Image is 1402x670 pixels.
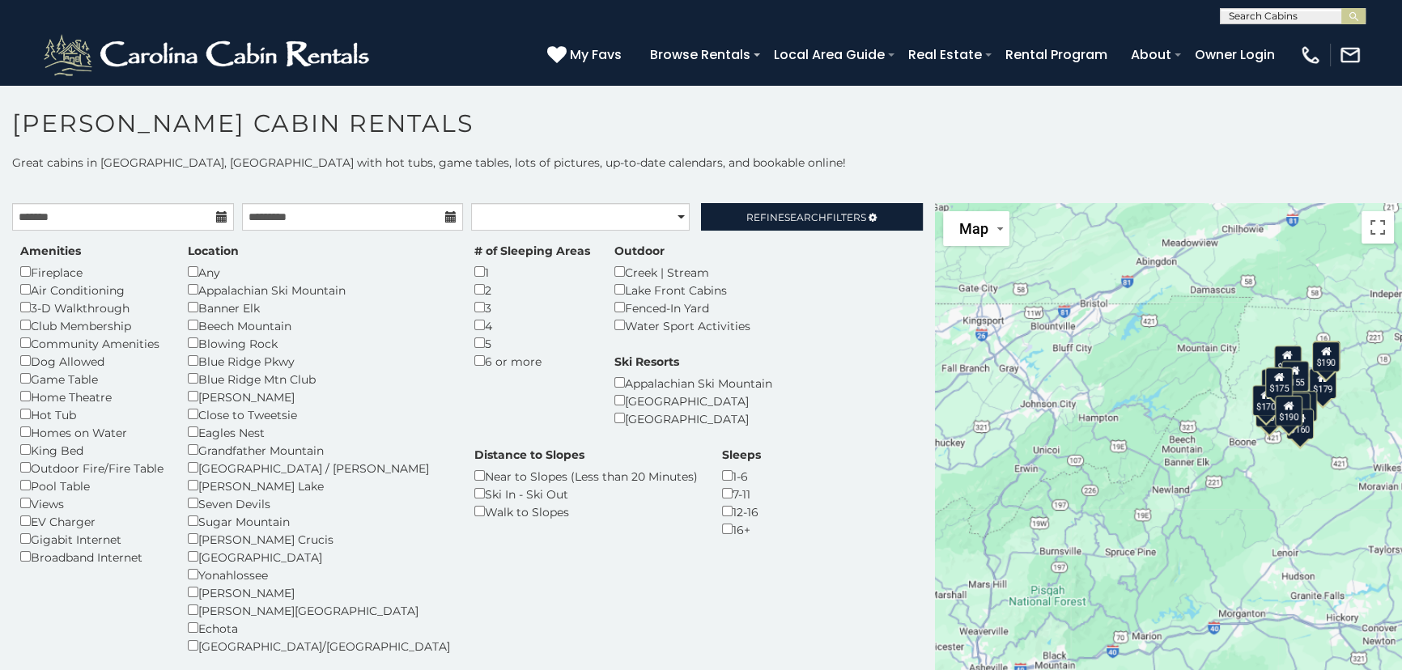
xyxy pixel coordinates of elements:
[1286,409,1314,439] div: $160
[20,370,164,388] div: Game Table
[722,467,761,485] div: 1-6
[188,299,450,316] div: Banner Elk
[20,530,164,548] div: Gigabit Internet
[547,45,626,66] a: My Favs
[20,423,164,441] div: Homes on Water
[614,316,750,334] div: Water Sport Activities
[1313,340,1340,371] div: $250
[614,392,772,409] div: [GEOGRAPHIC_DATA]
[614,243,665,259] label: Outdoor
[20,477,164,494] div: Pool Table
[1275,395,1302,426] div: $190
[642,40,758,69] a: Browse Rentals
[188,334,450,352] div: Blowing Rock
[943,211,1009,246] button: Change map style
[40,31,376,79] img: White-1-2.png
[1309,367,1336,398] div: $179
[188,601,450,619] div: [PERSON_NAME][GEOGRAPHIC_DATA]
[20,263,164,281] div: Fireplace
[20,243,81,259] label: Amenities
[20,494,164,512] div: Views
[1252,384,1280,415] div: $170
[20,334,164,352] div: Community Amenities
[20,281,164,299] div: Air Conditioning
[20,316,164,334] div: Club Membership
[474,281,590,299] div: 2
[20,441,164,459] div: King Bed
[188,583,450,601] div: [PERSON_NAME]
[474,316,590,334] div: 4
[959,220,988,237] span: Map
[614,354,679,370] label: Ski Resorts
[701,203,923,231] a: RefineSearchFilters
[188,548,450,566] div: [GEOGRAPHIC_DATA]
[20,459,164,477] div: Outdoor Fire/Fire Table
[474,352,590,370] div: 6 or more
[474,467,698,485] div: Near to Slopes (Less than 20 Minutes)
[188,512,450,530] div: Sugar Mountain
[474,299,590,316] div: 3
[474,485,698,502] div: Ski In - Ski Out
[766,40,893,69] a: Local Area Guide
[997,40,1115,69] a: Rental Program
[1274,345,1302,375] div: $300
[1339,44,1362,66] img: mail-regular-white.png
[20,548,164,566] div: Broadband Internet
[1256,396,1284,426] div: $200
[1289,391,1317,422] div: $180
[20,299,164,316] div: 3-D Walkthrough
[614,281,750,299] div: Lake Front Cabins
[1266,367,1294,398] div: $175
[1187,40,1283,69] a: Owner Login
[188,441,450,459] div: Grandfather Mountain
[1283,392,1311,422] div: $170
[188,370,450,388] div: Blue Ridge Mtn Club
[188,530,450,548] div: [PERSON_NAME] Crucis
[474,334,590,352] div: 5
[20,388,164,405] div: Home Theatre
[20,405,164,423] div: Hot Tub
[474,263,590,281] div: 1
[614,263,750,281] div: Creek | Stream
[900,40,990,69] a: Real Estate
[722,447,761,463] label: Sleeps
[188,637,450,655] div: [GEOGRAPHIC_DATA]/[GEOGRAPHIC_DATA]
[1123,40,1179,69] a: About
[188,477,450,494] div: [PERSON_NAME] Lake
[188,494,450,512] div: Seven Devils
[614,409,772,427] div: [GEOGRAPHIC_DATA]
[784,211,826,223] span: Search
[188,243,239,259] label: Location
[1362,211,1394,244] button: Toggle fullscreen view
[188,405,450,423] div: Close to Tweetsie
[570,45,622,65] span: My Favs
[722,485,761,502] div: 7-11
[722,502,761,520] div: 12-16
[1261,368,1289,399] div: $175
[188,316,450,334] div: Beech Mountain
[474,243,590,259] label: # of Sleeping Areas
[188,566,450,583] div: Yonahlossee
[474,447,584,463] label: Distance to Slopes
[188,423,450,441] div: Eagles Nest
[20,512,164,530] div: EV Charger
[188,281,450,299] div: Appalachian Ski Mountain
[474,502,698,520] div: Walk to Slopes
[746,211,866,223] span: Refine Filters
[1312,341,1340,371] div: $190
[188,263,450,281] div: Any
[188,352,450,370] div: Blue Ridge Pkwy
[188,619,450,637] div: Echota
[614,299,750,316] div: Fenced-In Yard
[1281,361,1309,392] div: $155
[614,374,772,392] div: Appalachian Ski Mountain
[1299,44,1322,66] img: phone-regular-white.png
[188,459,450,477] div: [GEOGRAPHIC_DATA] / [PERSON_NAME]
[722,520,761,538] div: 16+
[188,388,450,405] div: [PERSON_NAME]
[20,352,164,370] div: Dog Allowed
